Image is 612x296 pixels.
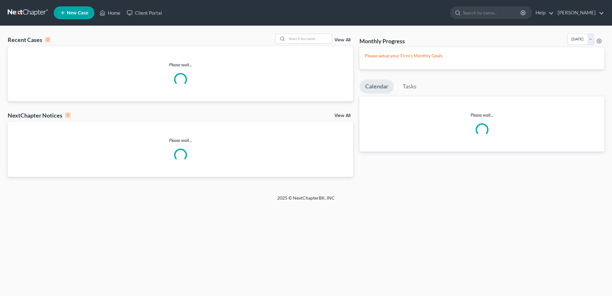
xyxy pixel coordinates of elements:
a: Help [532,7,554,19]
input: Search by name... [463,7,521,19]
a: View All [334,113,350,118]
h3: Monthly Progress [359,37,405,45]
div: Recent Cases [8,36,51,44]
div: NextChapter Notices [8,111,71,119]
p: Please wait... [8,62,353,68]
a: Client Portal [124,7,165,19]
div: 0 [65,112,71,118]
a: Tasks [397,79,422,94]
input: Search by name... [287,34,332,43]
p: Please setup your Firm's Monthly Goals [365,53,599,59]
div: 2025 © NextChapterBK, INC [124,195,488,206]
p: Please wait... [359,112,604,118]
a: View All [334,38,350,42]
div: 0 [45,37,51,43]
span: New Case [67,11,88,15]
p: Please wait... [8,137,353,144]
a: Home [96,7,124,19]
a: [PERSON_NAME] [554,7,604,19]
a: Calendar [359,79,394,94]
